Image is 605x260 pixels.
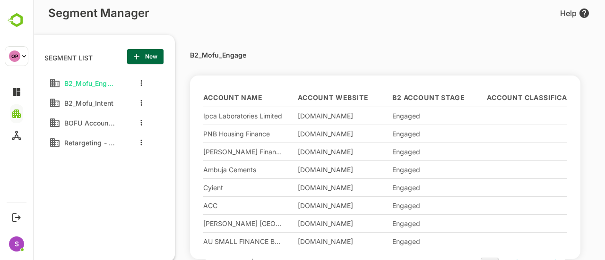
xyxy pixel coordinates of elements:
[527,8,557,19] div: Help
[265,184,344,192] div: [DOMAIN_NAME]
[106,118,111,127] button: more actions
[359,95,432,101] span: B2 Account Stage
[359,219,439,227] div: Engaged
[359,184,439,192] div: Engaged
[265,95,336,101] span: Account Website
[157,52,213,59] p: B2_Mofu_Engage
[359,201,439,210] div: Engaged
[170,95,230,101] span: Account Name
[27,79,82,87] span: B2_Mofu_Engage
[170,112,250,120] div: Ipca Laboratories Limited
[265,166,344,174] div: [DOMAIN_NAME]
[265,148,344,156] div: [DOMAIN_NAME]
[170,219,250,227] div: [PERSON_NAME] [GEOGRAPHIC_DATA]
[265,237,344,245] div: [DOMAIN_NAME]
[265,219,344,227] div: [DOMAIN_NAME]
[106,99,111,107] button: more actions
[359,130,439,138] div: Engaged
[102,50,123,63] span: New
[106,79,111,87] button: more actions
[9,236,24,252] div: S
[27,99,80,107] span: B2_Mofu_Intent
[454,95,548,101] span: Account Classification
[10,211,23,224] button: Logout
[359,112,439,120] div: Engaged
[265,112,344,120] div: [DOMAIN_NAME]
[27,139,82,147] span: Retargeting - Engagement (UR + UE)
[359,166,439,174] div: Engaged
[170,130,250,138] div: PNB Housing Finance
[359,237,439,245] div: Engaged
[170,237,250,245] div: AU SMALL FINANCE BANK
[265,130,344,138] div: [DOMAIN_NAME]
[5,11,29,29] img: BambooboxLogoMark.f1c84d78b4c51b1a7b5f700c9845e183.svg
[170,166,250,174] div: Ambuja Cements
[27,119,82,127] span: BOFU Account List
[170,201,250,210] div: ACC
[11,49,60,64] p: SEGMENT LIST
[9,50,20,62] div: OP
[359,148,439,156] div: Engaged
[265,201,344,210] div: [DOMAIN_NAME]
[106,138,111,147] button: more actions
[170,184,250,192] div: Cyient
[170,148,250,156] div: [PERSON_NAME] Finance Bank
[94,49,130,64] button: New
